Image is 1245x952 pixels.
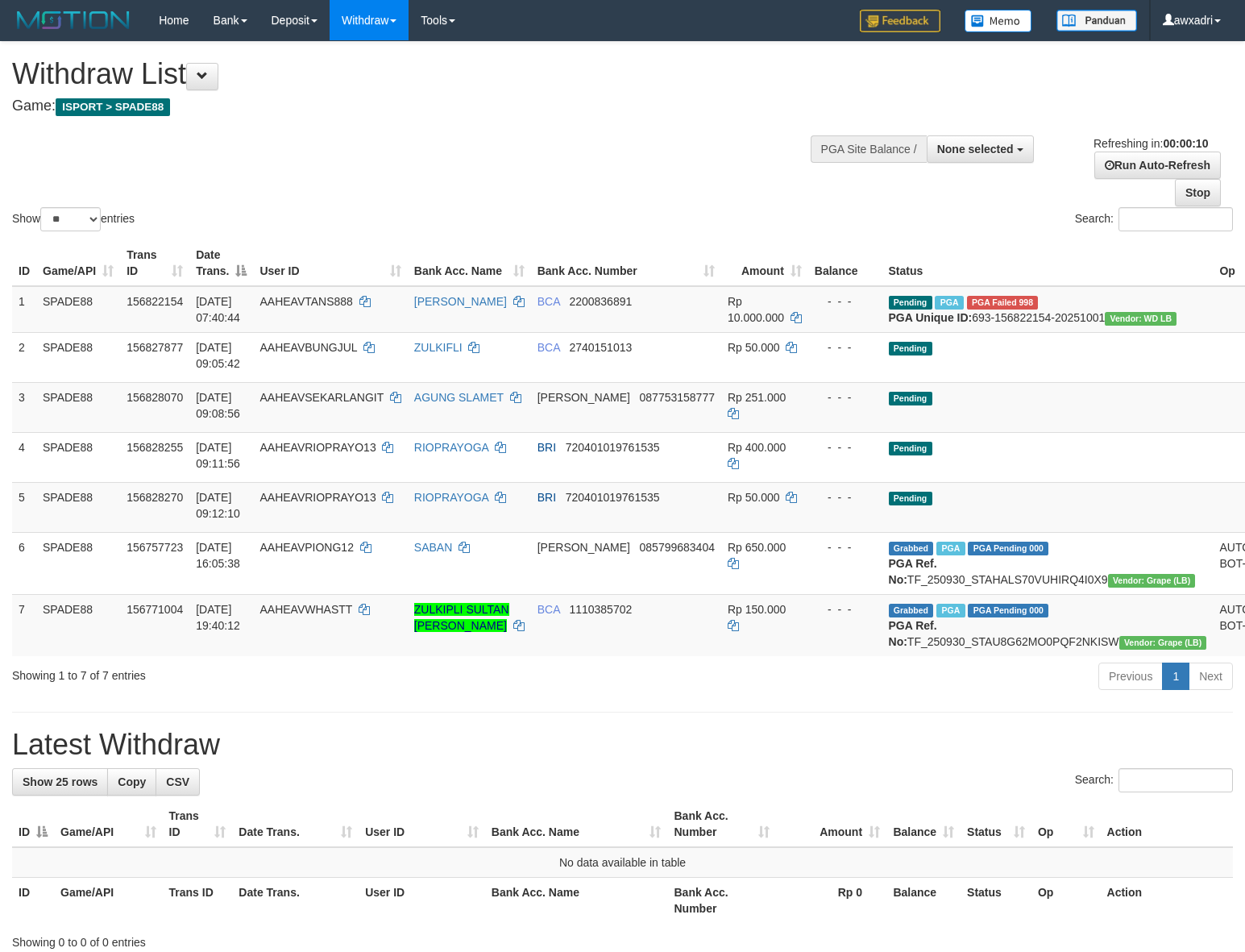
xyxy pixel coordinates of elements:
[127,341,183,354] span: 156827877
[156,768,200,796] a: CSV
[1108,574,1196,588] span: Vendor URL: https://dashboard.q2checkout.com/secure
[815,293,876,310] div: - - -
[1094,152,1221,179] a: Run Auto-Refresh
[882,594,1214,656] td: TF_250930_STAU8G62MO0PQF2NKISW
[889,311,973,324] b: PGA Unique ID:
[12,286,36,333] td: 1
[537,391,630,404] span: [PERSON_NAME]
[36,532,120,594] td: SPADE88
[537,295,560,308] span: BCA
[815,601,876,617] div: - - -
[36,382,120,432] td: SPADE88
[12,594,36,656] td: 7
[640,541,715,554] span: Copy 085799683404 to clipboard
[12,878,54,924] th: ID
[566,491,660,504] span: Copy 720401019761535 to clipboard
[253,240,407,286] th: User ID: activate to sort column ascending
[12,768,108,796] a: Show 25 rows
[36,482,120,532] td: SPADE88
[811,135,927,163] div: PGA Site Balance /
[259,603,352,616] span: AAHEAVWHASTT
[815,339,876,355] div: - - -
[882,240,1214,286] th: Status
[1098,663,1163,690] a: Previous
[414,491,488,504] a: RIOPRAYOGA
[12,240,36,286] th: ID
[359,801,485,847] th: User ID: activate to sort column ascending
[56,98,170,116] span: ISPORT > SPADE88
[640,391,715,404] span: Copy 087753158777 to clipboard
[886,878,961,924] th: Balance
[1163,137,1208,150] strong: 00:00:10
[40,207,101,231] select: Showentries
[259,541,353,554] span: AAHEAVPIONG12
[196,491,240,520] span: [DATE] 09:12:10
[889,604,934,617] span: Grabbed
[232,878,359,924] th: Date Trans.
[408,240,531,286] th: Bank Acc. Name: activate to sort column ascending
[12,482,36,532] td: 5
[935,296,963,310] span: Marked by awxadri
[259,491,376,504] span: AAHEAVRIOPRAYO13
[927,135,1034,163] button: None selected
[189,240,253,286] th: Date Trans.: activate to sort column descending
[667,801,775,847] th: Bank Acc. Number: activate to sort column ascending
[569,295,632,308] span: Copy 2200836891 to clipboard
[120,240,189,286] th: Trans ID: activate to sort column ascending
[889,442,932,455] span: Pending
[485,801,668,847] th: Bank Acc. Name: activate to sort column ascending
[728,491,780,504] span: Rp 50.000
[937,143,1014,156] span: None selected
[569,341,632,354] span: Copy 2740151013 to clipboard
[1118,768,1233,792] input: Search:
[965,10,1032,32] img: Button%20Memo.svg
[1056,10,1137,31] img: panduan.png
[259,341,357,354] span: AAHEAVBUNGJUL
[936,604,965,617] span: Marked by awxadri
[815,439,876,455] div: - - -
[12,928,1233,950] div: Showing 0 to 0 of 0 entries
[36,332,120,382] td: SPADE88
[776,801,886,847] th: Amount: activate to sort column ascending
[968,542,1048,555] span: PGA Pending
[414,541,452,554] a: SABAN
[889,342,932,355] span: Pending
[537,491,556,504] span: BRI
[196,541,240,570] span: [DATE] 16:05:38
[1101,801,1233,847] th: Action
[1105,312,1177,326] span: Vendor URL: https://dashboard.q2checkout.com/secure
[1101,878,1233,924] th: Action
[860,10,940,32] img: Feedback.jpg
[667,878,775,924] th: Bank Acc. Number
[127,491,183,504] span: 156828270
[196,603,240,632] span: [DATE] 19:40:12
[728,541,786,554] span: Rp 650.000
[569,603,632,616] span: Copy 1110385702 to clipboard
[23,775,98,788] span: Show 25 rows
[808,240,882,286] th: Balance
[967,296,1039,310] span: PGA Error
[728,391,786,404] span: Rp 251.000
[12,847,1233,878] td: No data available in table
[537,441,556,454] span: BRI
[118,775,146,788] span: Copy
[166,775,189,788] span: CSV
[1094,137,1208,150] span: Refreshing in:
[889,542,934,555] span: Grabbed
[12,98,814,114] h4: Game:
[1031,878,1101,924] th: Op
[936,542,965,555] span: Marked by awxwdspade
[566,441,660,454] span: Copy 720401019761535 to clipboard
[1189,663,1233,690] a: Next
[815,489,876,505] div: - - -
[259,391,384,404] span: AAHEAVSEKARLANGIT
[889,557,937,586] b: PGA Ref. No:
[485,878,668,924] th: Bank Acc. Name
[414,295,507,308] a: [PERSON_NAME]
[721,240,808,286] th: Amount: activate to sort column ascending
[414,603,509,632] a: ZULKIPLI SULTAN [PERSON_NAME]
[1162,663,1189,690] a: 1
[889,492,932,505] span: Pending
[728,295,784,324] span: Rp 10.000.000
[12,432,36,482] td: 4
